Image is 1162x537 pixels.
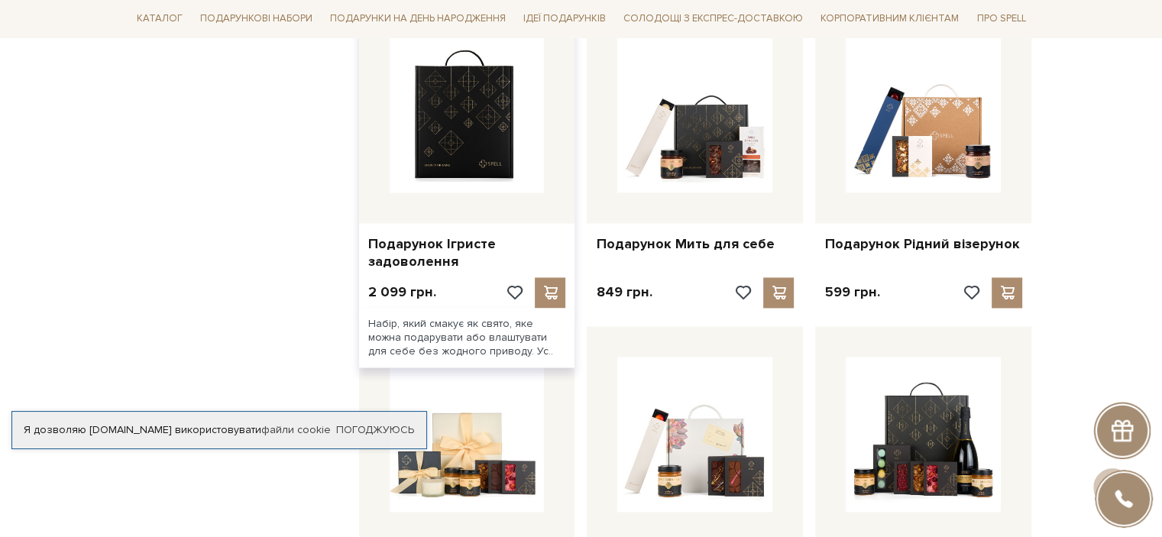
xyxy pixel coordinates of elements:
div: Набір, який смакує як свято, яке можна подарувати або влаштувати для себе без жодного приводу. Ус.. [359,308,575,368]
p: 849 грн. [596,283,652,301]
a: Подарунок Рідний візерунок [824,235,1022,253]
div: Я дозволяю [DOMAIN_NAME] використовувати [12,423,426,437]
a: файли cookie [261,423,331,436]
span: Каталог [131,8,189,31]
a: Подарунок Мить для себе [596,235,794,253]
span: Про Spell [970,8,1031,31]
img: Подарунок Ігристе задоволення [390,37,545,192]
span: Подарунки на День народження [324,8,512,31]
a: Подарунок Ігристе задоволення [368,235,566,271]
span: Подарункові набори [194,8,319,31]
p: 2 099 грн. [368,283,436,301]
a: Корпоративним клієнтам [814,6,965,32]
span: Ідеї подарунків [517,8,612,31]
a: Солодощі з експрес-доставкою [617,6,809,32]
a: Погоджуюсь [336,423,414,437]
p: 599 грн. [824,283,879,301]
